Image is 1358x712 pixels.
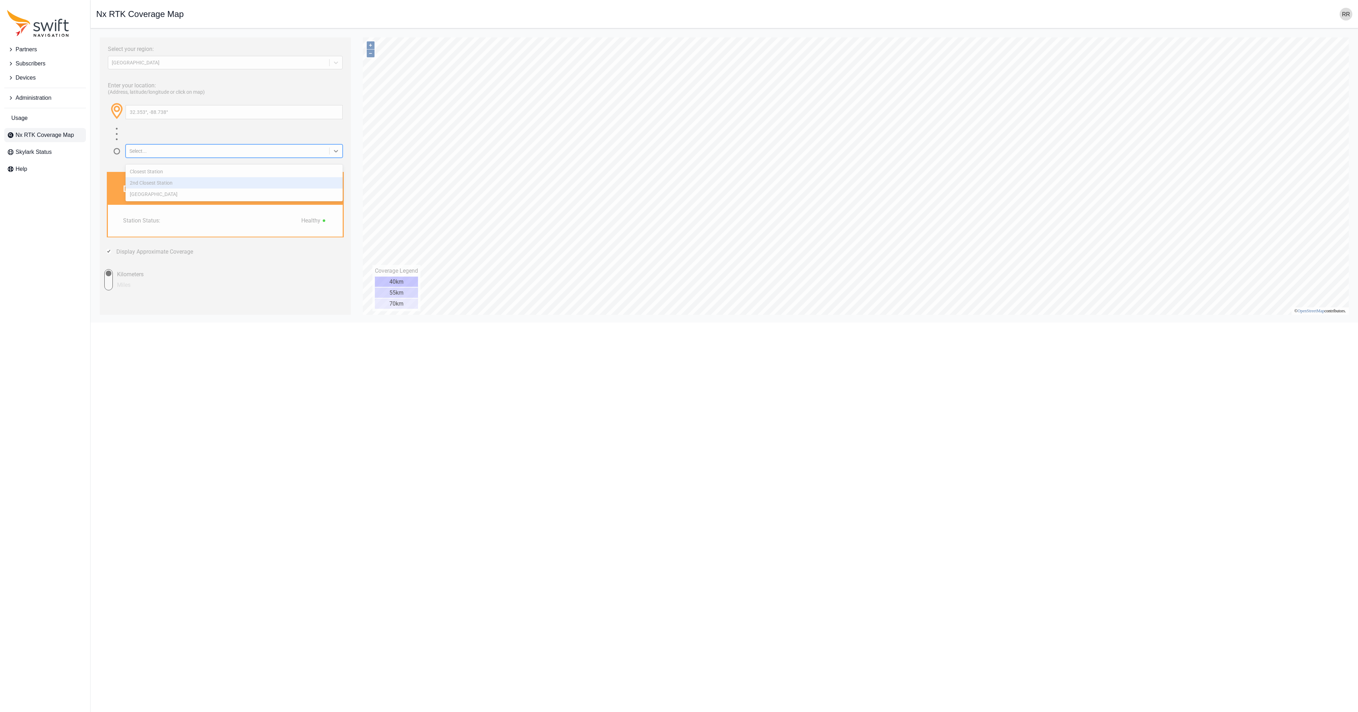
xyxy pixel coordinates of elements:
[271,16,278,23] button: –
[279,265,322,275] div: 70km
[279,233,322,240] div: Coverage Legend
[1198,274,1250,279] li: © contributors.
[17,235,45,246] label: Kilometers
[4,128,86,142] a: Nx RTK Coverage Map
[16,148,52,156] span: Skylark Status
[16,131,74,139] span: Nx RTK Coverage Map
[4,162,86,176] a: Help
[271,7,278,15] button: +
[4,111,86,125] a: Usage
[16,45,37,54] span: Partners
[16,94,51,102] span: Administration
[16,74,36,82] span: Devices
[4,91,86,105] button: Administration
[96,34,1352,317] iframe: RTK Map
[4,145,86,159] a: Skylark Status
[4,42,86,57] button: Partners
[17,246,45,256] label: Miles
[205,183,231,190] span: Healthy
[279,254,322,264] div: 55km
[11,114,28,122] span: Usage
[4,57,86,71] button: Subscribers
[1201,274,1228,279] a: OpenStreetMap
[20,214,97,221] label: Display Approximate Coverage
[224,183,231,190] img: FsbBQtsWpfYTG4AAAAASUVORK5CYII=
[16,59,45,68] span: Subscribers
[16,165,27,173] span: Help
[279,243,322,253] div: 40km
[4,71,86,85] button: Devices
[1340,8,1352,21] img: user photo
[96,10,184,18] h1: Nx RTK Coverage Map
